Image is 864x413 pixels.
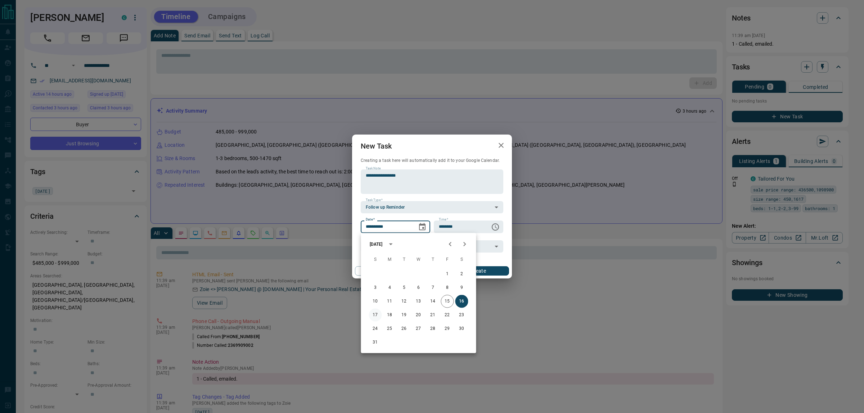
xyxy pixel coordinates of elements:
[427,281,440,294] button: 7
[369,253,382,267] span: Sunday
[441,268,454,281] button: 1
[383,295,396,308] button: 11
[412,295,425,308] button: 13
[441,309,454,322] button: 22
[412,322,425,335] button: 27
[427,253,440,267] span: Thursday
[383,253,396,267] span: Monday
[447,266,509,276] button: Create
[370,241,383,248] div: [DATE]
[383,281,396,294] button: 4
[441,281,454,294] button: 8
[443,237,458,251] button: Previous month
[412,253,425,267] span: Wednesday
[398,309,411,322] button: 19
[455,268,468,281] button: 2
[352,135,400,158] h2: New Task
[369,336,382,349] button: 31
[398,281,411,294] button: 5
[427,295,440,308] button: 14
[366,166,381,171] label: Task Note
[439,217,448,222] label: Time
[398,295,411,308] button: 12
[455,295,468,308] button: 16
[369,309,382,322] button: 17
[369,322,382,335] button: 24
[398,322,411,335] button: 26
[427,309,440,322] button: 21
[455,322,468,335] button: 30
[366,217,375,222] label: Date
[412,309,425,322] button: 20
[441,253,454,267] span: Friday
[455,253,468,267] span: Saturday
[441,322,454,335] button: 29
[361,201,503,213] div: Follow up Reminder
[412,281,425,294] button: 6
[369,281,382,294] button: 3
[458,237,472,251] button: Next month
[361,158,503,164] p: Creating a task here will automatically add it to your Google Calendar.
[355,266,417,276] button: Cancel
[366,198,383,203] label: Task Type
[398,253,411,267] span: Tuesday
[427,322,440,335] button: 28
[441,295,454,308] button: 15
[383,309,396,322] button: 18
[455,309,468,322] button: 23
[383,322,396,335] button: 25
[369,295,382,308] button: 10
[384,238,397,250] button: calendar view is open, switch to year view
[455,281,468,294] button: 9
[415,220,429,234] button: Choose date, selected date is Aug 16, 2025
[488,220,503,234] button: Choose time, selected time is 6:00 AM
